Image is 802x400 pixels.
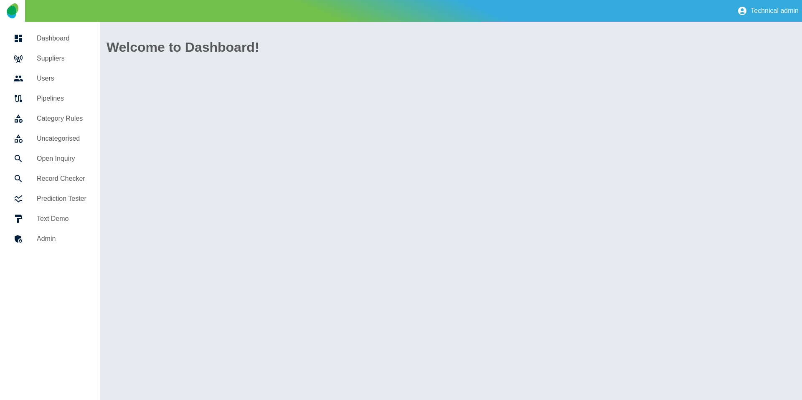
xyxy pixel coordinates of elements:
[7,109,93,129] a: Category Rules
[7,169,93,189] a: Record Checker
[37,114,86,124] h5: Category Rules
[7,229,93,249] a: Admin
[37,73,86,84] h5: Users
[37,134,86,144] h5: Uncategorised
[7,48,93,68] a: Suppliers
[7,149,93,169] a: Open Inquiry
[37,214,86,224] h5: Text Demo
[7,209,93,229] a: Text Demo
[734,3,802,19] button: Technical admin
[751,7,799,15] p: Technical admin
[37,33,86,43] h5: Dashboard
[37,53,86,63] h5: Suppliers
[107,37,795,57] h1: Welcome to Dashboard!
[37,94,86,104] h5: Pipelines
[7,28,93,48] a: Dashboard
[7,189,93,209] a: Prediction Tester
[7,68,93,89] a: Users
[7,89,93,109] a: Pipelines
[37,154,86,164] h5: Open Inquiry
[37,234,86,244] h5: Admin
[37,194,86,204] h5: Prediction Tester
[7,3,18,18] img: Logo
[7,129,93,149] a: Uncategorised
[37,174,86,184] h5: Record Checker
